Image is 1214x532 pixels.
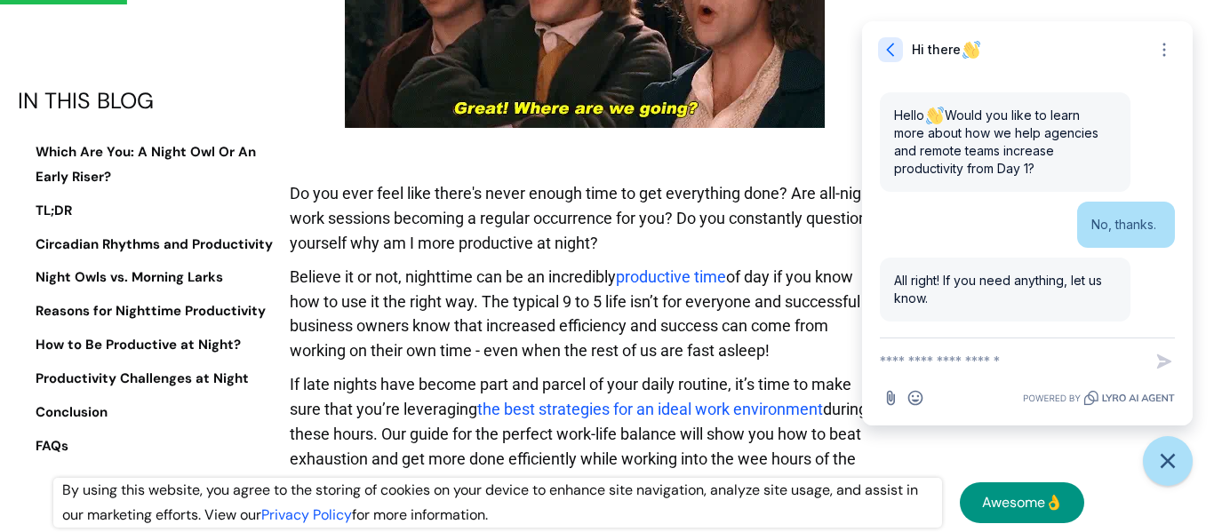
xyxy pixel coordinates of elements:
a: How to Be Productive at Night? [18,333,276,358]
a: Reasons for Nighttime Productivity [18,299,276,324]
a: the best strategies for an ideal work environment [477,400,823,418]
div: By using this website, you agree to the storing of cookies on your device to enhance site navigat... [53,478,942,528]
strong: TL;DR [36,202,72,219]
div: IN THIS BLOG [18,89,276,114]
strong: Which Are You: A Night Owl Or An Early Riser? [36,143,256,186]
strong: Productivity Challenges at Night [36,369,249,387]
strong: Reasons for Nighttime Productivity [36,302,266,320]
strong: Night Owls vs. Morning Larks [36,269,223,287]
a: productive time [616,267,726,286]
p: Believe it or not, nighttime can be an incredibly of day if you know how to use it the right way.... [290,265,880,373]
p: Do you ever feel like there's never enough time to get everything done? Are all-night work sessio... [290,181,880,265]
a: Productivity Challenges at Night [18,367,276,392]
p: If late nights have become part and parcel of your daily routine, it’s time to make sure that you... [290,372,880,505]
a: Conclusion [18,401,276,425]
a: TL;DR [18,199,276,224]
strong: FAQs [36,437,68,455]
a: Night Owls vs. Morning Larks [18,266,276,291]
a: FAQs [18,434,276,459]
a: Awesome👌 [960,482,1084,523]
strong: Circadian Rhythms and Productivity [36,235,273,253]
a: Circadian Rhythms and Productivity [18,233,276,258]
a: Privacy Policy [261,505,352,524]
strong: Conclusion [36,403,108,421]
strong: How to Be Productive at Night? [36,336,241,353]
a: Which Are You: A Night Owl Or An Early Riser? [18,140,276,190]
